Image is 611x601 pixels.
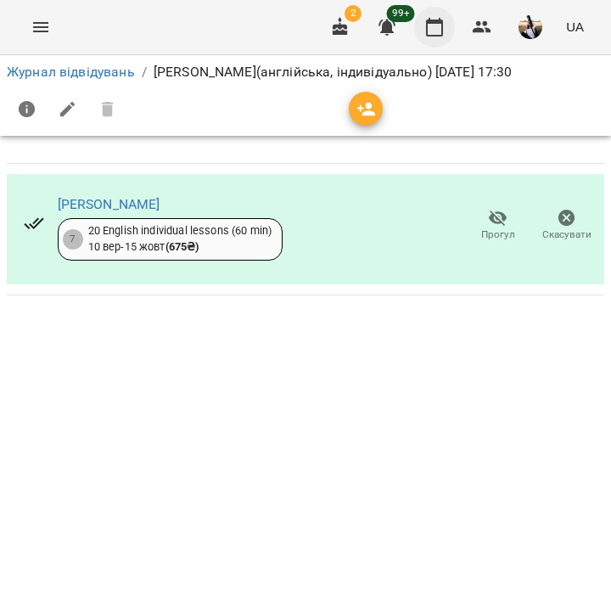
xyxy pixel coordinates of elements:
[532,202,601,250] button: Скасувати
[142,62,147,82] li: /
[58,196,160,212] a: [PERSON_NAME]
[63,229,83,250] div: 7
[154,62,513,82] p: [PERSON_NAME](англійська, індивідуально) [DATE] 17:30
[7,62,604,82] nav: breadcrumb
[481,227,515,242] span: Прогул
[387,5,415,22] span: 99+
[542,227,591,242] span: Скасувати
[463,202,532,250] button: Прогул
[559,11,591,42] button: UA
[20,7,61,48] button: Menu
[345,5,362,22] span: 2
[7,64,135,80] a: Журнал відвідувань
[519,15,542,39] img: 947f4ccfa426267cd88e7c9c9125d1cd.jfif
[88,223,272,255] div: 20 English individual lessons (60 min) 10 вер - 15 жовт
[165,240,199,253] b: ( 675 ₴ )
[566,18,584,36] span: UA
